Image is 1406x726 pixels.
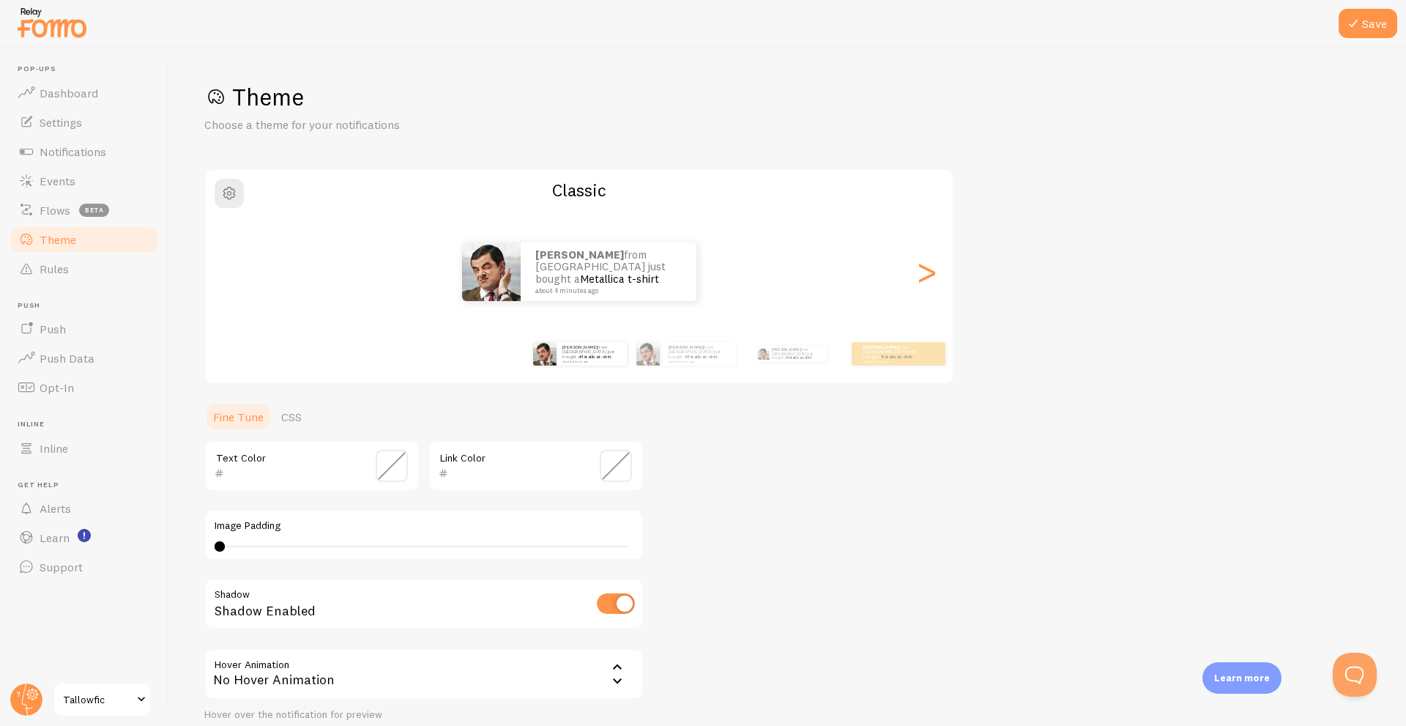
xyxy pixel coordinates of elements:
strong: [PERSON_NAME] [562,344,598,350]
a: Inline [9,434,160,463]
span: Push Data [40,351,94,366]
span: Inline [18,420,160,429]
a: Events [9,166,160,196]
a: Metallica t-shirt [786,355,811,360]
div: Hover over the notification for preview [204,708,644,722]
svg: <p>Watch New Feature Tutorials!</p> [78,529,91,542]
a: Opt-In [9,373,160,402]
h2: Classic [206,179,953,201]
strong: [PERSON_NAME] [669,344,704,350]
span: Learn [40,530,70,545]
strong: [PERSON_NAME] [535,248,624,262]
iframe: Help Scout Beacon - Open [1333,653,1377,697]
span: Notifications [40,144,106,159]
span: Events [40,174,75,188]
a: Learn [9,523,160,552]
a: CSS [272,402,310,431]
a: Metallica t-shirt [580,272,659,286]
span: Dashboard [40,86,98,100]
div: No Hover Animation [204,648,644,700]
span: Flows [40,203,70,218]
a: Flows beta [9,196,160,225]
p: from [GEOGRAPHIC_DATA] just bought a [863,344,922,363]
img: Fomo [636,342,660,366]
a: Settings [9,108,160,137]
small: about 4 minutes ago [863,360,920,363]
a: Notifications [9,137,160,166]
a: Dashboard [9,78,160,108]
p: from [GEOGRAPHIC_DATA] just bought a [535,249,682,295]
p: from [GEOGRAPHIC_DATA] just bought a [562,344,621,363]
span: Alerts [40,501,71,516]
img: Fomo [462,242,521,301]
a: Fine Tune [204,402,272,431]
a: Alerts [9,494,160,523]
p: from [GEOGRAPHIC_DATA] just bought a [772,346,821,362]
span: Opt-In [40,380,74,395]
span: Get Help [18,481,160,490]
strong: [PERSON_NAME] [863,344,899,350]
a: Tallowfic [53,682,152,717]
a: Support [9,552,160,582]
small: about 4 minutes ago [562,360,620,363]
span: Settings [40,115,82,130]
a: Push Data [9,344,160,373]
span: Support [40,560,83,574]
span: Rules [40,262,69,276]
a: Metallica t-shirt [686,354,718,360]
span: Theme [40,232,76,247]
p: Learn more [1214,671,1270,685]
a: Rules [9,254,160,284]
span: Inline [40,441,68,456]
img: Fomo [533,342,557,366]
div: Next slide [918,219,935,325]
label: Image Padding [215,519,633,533]
small: about 4 minutes ago [669,360,729,363]
p: Choose a theme for your notifications [204,116,556,133]
strong: [PERSON_NAME] [772,347,801,352]
span: Tallowfic [63,691,133,708]
h1: Theme [204,82,1371,112]
img: Fomo [757,348,769,360]
div: Learn more [1202,662,1282,694]
div: Shadow Enabled [204,578,644,631]
p: from [GEOGRAPHIC_DATA] just bought a [669,344,730,363]
small: about 4 minutes ago [535,287,677,295]
span: beta [79,204,109,217]
img: fomo-relay-logo-orange.svg [15,4,89,41]
a: Push [9,314,160,344]
a: Metallica t-shirt [881,354,912,360]
span: Pop-ups [18,64,160,74]
span: Push [18,301,160,311]
a: Theme [9,225,160,254]
a: Metallica t-shirt [580,354,611,360]
span: Push [40,322,66,336]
